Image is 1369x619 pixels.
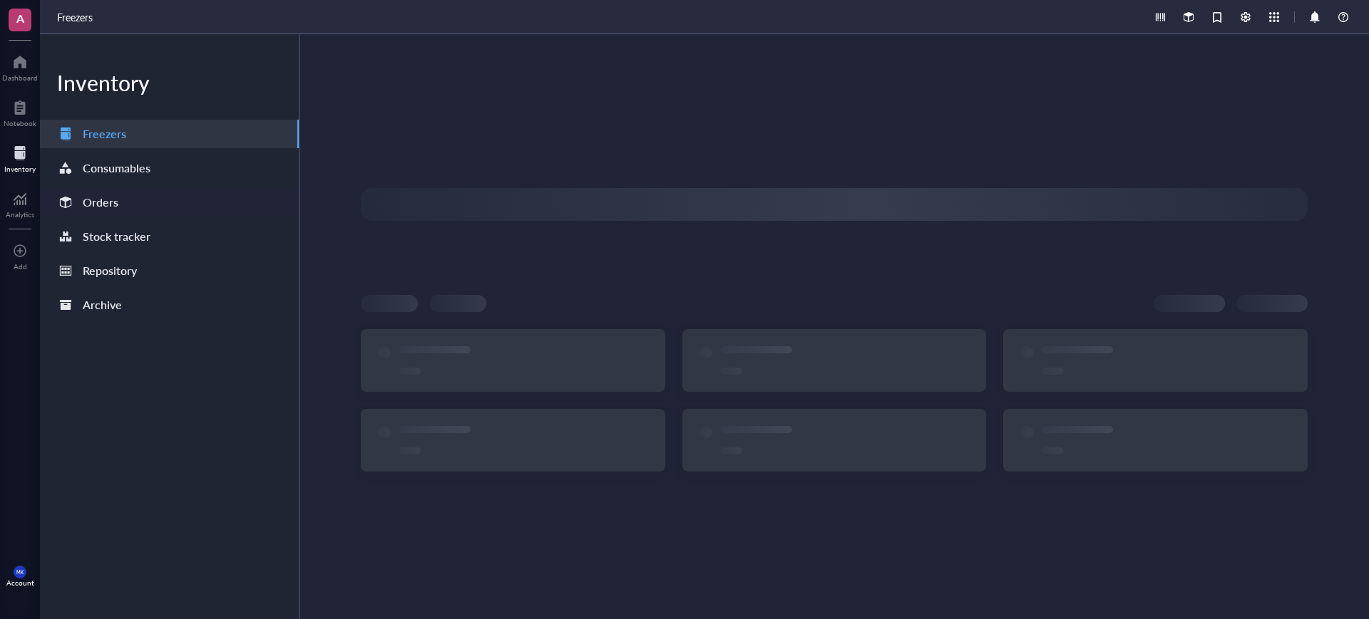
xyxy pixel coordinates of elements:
a: Dashboard [2,51,38,82]
div: Consumables [83,158,150,178]
span: A [16,9,24,27]
a: Inventory [4,142,36,173]
a: Analytics [6,187,34,219]
div: Orders [83,192,118,212]
a: Freezers [40,120,299,148]
div: Freezers [83,124,126,144]
div: Inventory [40,68,299,97]
a: Archive [40,291,299,319]
a: Notebook [4,96,36,128]
div: Stock tracker [83,227,150,246]
div: Account [6,578,34,587]
div: Analytics [6,210,34,219]
span: MK [16,569,24,575]
a: Consumables [40,154,299,182]
a: Orders [40,188,299,217]
div: Archive [83,295,122,315]
a: Repository [40,256,299,285]
div: Add [14,262,27,271]
div: Notebook [4,119,36,128]
div: Repository [83,261,137,281]
a: Freezers [57,9,96,25]
div: Inventory [4,165,36,173]
a: Stock tracker [40,222,299,251]
div: Dashboard [2,73,38,82]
